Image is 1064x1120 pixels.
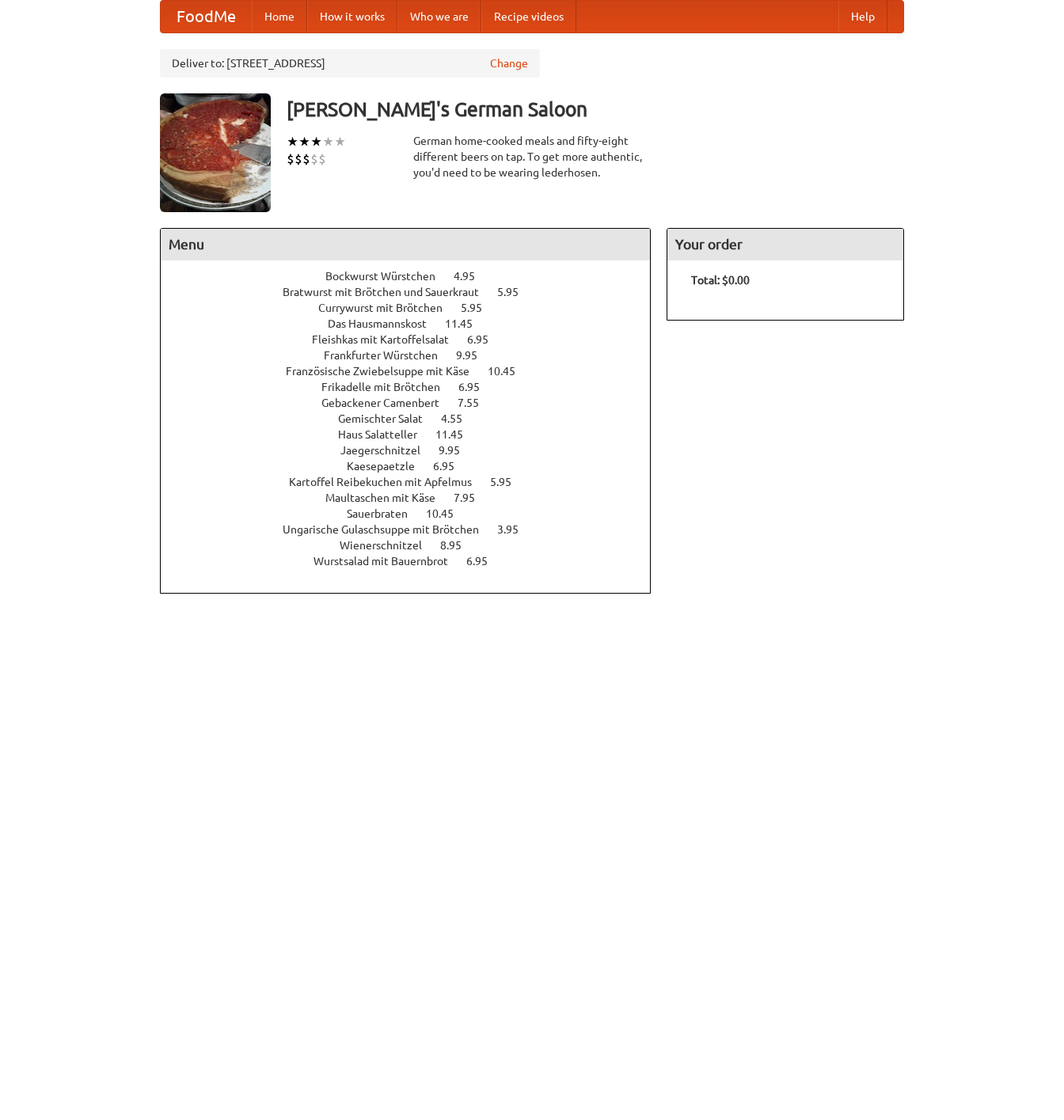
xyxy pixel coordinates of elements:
span: 9.95 [456,349,493,362]
span: 3.95 [497,523,534,536]
span: 7.95 [454,492,491,504]
span: Sauerbraten [347,507,424,520]
li: $ [287,150,294,168]
a: FoodMe [161,1,252,32]
span: 11.45 [435,428,479,441]
a: Kartoffel Reibekuchen mit Apfelmus 5.95 [289,476,541,488]
span: Bratwurst mit Brötchen und Sauerkraut [283,286,495,298]
a: Französische Zwiebelsuppe mit Käse 10.45 [286,365,545,378]
li: ★ [310,133,322,150]
span: Kartoffel Reibekuchen mit Apfelmus [289,476,488,488]
span: Frankfurter Würstchen [324,349,454,362]
a: Bratwurst mit Brötchen und Sauerkraut 5.95 [283,286,548,298]
span: 4.95 [454,270,491,283]
span: 8.95 [440,539,477,552]
li: ★ [322,133,334,150]
span: 10.45 [488,365,531,378]
a: Maultaschen mit Käse 7.95 [325,492,504,504]
li: ★ [334,133,346,150]
h4: Your order [667,229,903,260]
h3: [PERSON_NAME]'s German Saloon [287,93,904,125]
a: Help [838,1,887,32]
a: Gemischter Salat 4.55 [338,412,492,425]
a: Recipe videos [481,1,576,32]
span: Gebackener Camenbert [321,397,455,409]
a: Fleishkas mit Kartoffelsalat 6.95 [312,333,518,346]
span: 11.45 [445,317,488,330]
h4: Menu [161,229,650,260]
a: Frankfurter Würstchen 9.95 [324,349,507,362]
b: Total: $0.00 [691,274,750,287]
a: Das Hausmannskost 11.45 [328,317,502,330]
a: Gebackener Camenbert 7.55 [321,397,508,409]
li: $ [294,150,302,168]
span: Französische Zwiebelsuppe mit Käse [286,365,485,378]
li: $ [318,150,326,168]
li: $ [302,150,310,168]
li: ★ [287,133,298,150]
span: Haus Salatteller [338,428,433,441]
span: 5.95 [461,302,498,314]
div: German home-cooked meals and fifty-eight different beers on tap. To get more authentic, you'd nee... [413,133,651,180]
a: Wurstsalad mit Bauernbrot 6.95 [313,555,517,568]
span: Bockwurst Würstchen [325,270,451,283]
span: 6.95 [433,460,470,473]
span: Gemischter Salat [338,412,439,425]
a: Haus Salatteller 11.45 [338,428,492,441]
span: Wienerschnitzel [340,539,438,552]
span: Jaegerschnitzel [340,444,436,457]
span: 5.95 [490,476,527,488]
a: How it works [307,1,397,32]
span: Frikadelle mit Brötchen [321,381,456,393]
span: 7.55 [458,397,495,409]
span: Maultaschen mit Käse [325,492,451,504]
a: Who we are [397,1,481,32]
span: Kaesepaetzle [347,460,431,473]
span: Wurstsalad mit Bauernbrot [313,555,464,568]
a: Kaesepaetzle 6.95 [347,460,484,473]
div: Deliver to: [STREET_ADDRESS] [160,49,540,78]
img: angular.jpg [160,93,271,212]
span: 10.45 [426,507,469,520]
span: 5.95 [497,286,534,298]
span: Currywurst mit Brötchen [318,302,458,314]
a: Frikadelle mit Brötchen 6.95 [321,381,509,393]
span: 6.95 [458,381,496,393]
a: Change [490,55,528,71]
li: ★ [298,133,310,150]
li: $ [310,150,318,168]
span: 9.95 [439,444,476,457]
span: Fleishkas mit Kartoffelsalat [312,333,465,346]
span: 6.95 [466,555,503,568]
a: Jaegerschnitzel 9.95 [340,444,489,457]
a: Ungarische Gulaschsuppe mit Brötchen 3.95 [283,523,548,536]
a: Bockwurst Würstchen 4.95 [325,270,504,283]
a: Currywurst mit Brötchen 5.95 [318,302,511,314]
a: Wienerschnitzel 8.95 [340,539,491,552]
span: Ungarische Gulaschsuppe mit Brötchen [283,523,495,536]
span: 4.55 [441,412,478,425]
span: Das Hausmannskost [328,317,443,330]
a: Sauerbraten 10.45 [347,507,483,520]
a: Home [252,1,307,32]
span: 6.95 [467,333,504,346]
